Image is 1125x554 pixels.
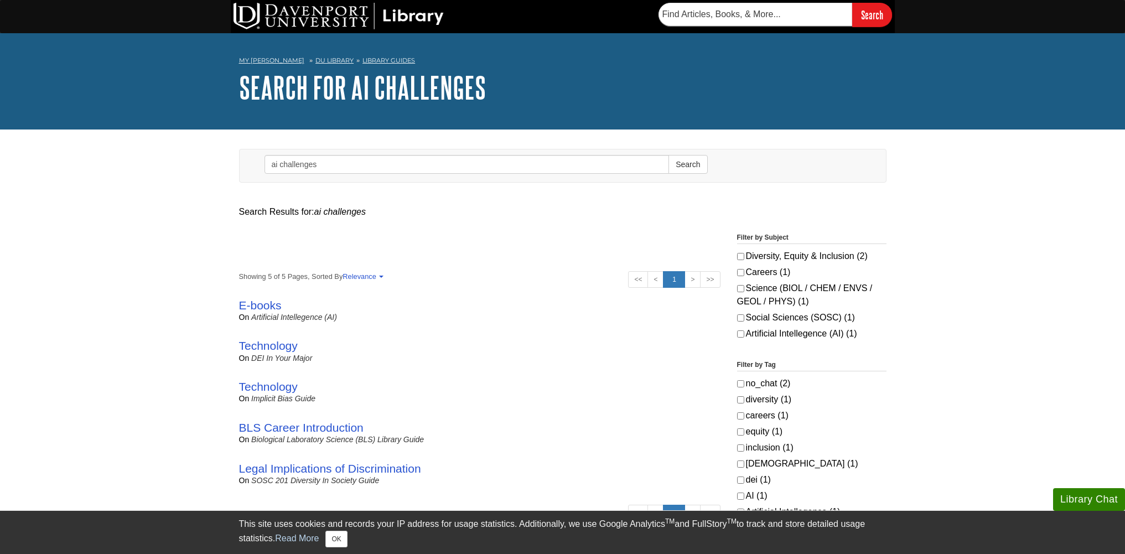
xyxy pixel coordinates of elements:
[234,3,444,29] img: DU Library
[737,232,886,244] legend: Filter by Subject
[628,505,648,521] a: <<
[1053,488,1125,511] button: Library Chat
[275,534,319,543] a: Read More
[251,476,379,485] a: SOSC 201 Diversity in Society Guide
[251,435,424,444] a: Biological Laboratory Science (BLS) Library Guide
[737,269,744,276] input: Careers (1)
[239,271,720,282] strong: Showing 5 of 5 Pages, Sorted By
[362,56,415,64] a: Library Guides
[737,489,886,503] label: AI (1)
[737,460,744,468] input: [DEMOGRAPHIC_DATA] (1)
[239,71,886,104] h1: Search for ai challenges
[737,327,886,340] label: Artificial Intellegence (AI) (1)
[737,330,744,338] input: Artificial Intellegence (AI) (1)
[239,205,886,219] div: Search Results for:
[647,505,663,521] a: <
[737,473,886,486] label: dei (1)
[737,360,886,371] legend: Filter by Tag
[737,412,744,420] input: careers (1)
[685,271,701,288] a: >
[239,56,304,65] a: My [PERSON_NAME]
[239,53,886,71] nav: breadcrumb
[239,380,298,393] a: Technology
[239,435,250,444] span: on
[659,3,852,26] input: Find Articles, Books, & More...
[628,271,648,288] a: <<
[737,250,886,263] label: Diversity, Equity & Inclusion (2)
[239,517,886,547] div: This site uses cookies and records your IP address for usage statistics. Additionally, we use Goo...
[239,299,282,312] a: E-books
[251,394,315,403] a: Implicit Bias Guide
[737,266,886,279] label: Careers (1)
[685,505,701,521] a: >
[668,155,707,174] button: Search
[314,207,366,216] em: ai challenges
[343,272,381,281] a: Relevance
[239,354,250,363] span: on
[265,155,670,174] input: Enter Search Words
[251,354,312,363] a: DEI in Your Major
[737,477,744,484] input: dei (1)
[737,441,886,454] label: inclusion (1)
[239,476,250,485] span: on
[737,444,744,452] input: inclusion (1)
[737,509,744,516] input: Artificial Intellegence (1)
[628,505,720,521] ul: Search Pagination
[239,339,298,352] a: Technology
[737,377,886,390] label: no_chat (2)
[239,394,250,403] span: on
[737,425,886,438] label: equity (1)
[665,517,675,525] sup: TM
[737,396,744,403] input: diversity (1)
[737,493,744,500] input: AI (1)
[663,505,685,521] a: 1
[239,462,421,475] a: Legal Implications of Discrimination
[325,531,347,547] button: Close
[737,505,886,519] label: Artificial Intellegence (1)
[727,517,737,525] sup: TM
[315,56,354,64] a: DU Library
[737,314,744,322] input: Social Sciences (SOSC) (1)
[737,393,886,406] label: diversity (1)
[647,271,663,288] a: <
[628,271,720,288] ul: Search Pagination
[737,409,886,422] label: careers (1)
[659,3,892,27] form: Searches DU Library's articles, books, and more
[700,505,720,521] a: >>
[239,313,250,322] span: on
[737,253,744,260] input: Diversity, Equity & Inclusion (2)
[737,282,886,308] label: Science (BIOL / CHEM / ENVS / GEOL / PHYS) (1)
[852,3,892,27] input: Search
[700,271,720,288] a: >>
[663,271,685,288] a: 1
[239,421,364,434] a: BLS Career Introduction
[251,313,337,322] a: Artificial Intellegence (AI)
[737,428,744,436] input: equity (1)
[737,457,886,470] label: [DEMOGRAPHIC_DATA] (1)
[737,311,886,324] label: Social Sciences (SOSC) (1)
[737,285,744,292] input: Science (BIOL / CHEM / ENVS / GEOL / PHYS) (1)
[737,380,744,387] input: no_chat (2)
